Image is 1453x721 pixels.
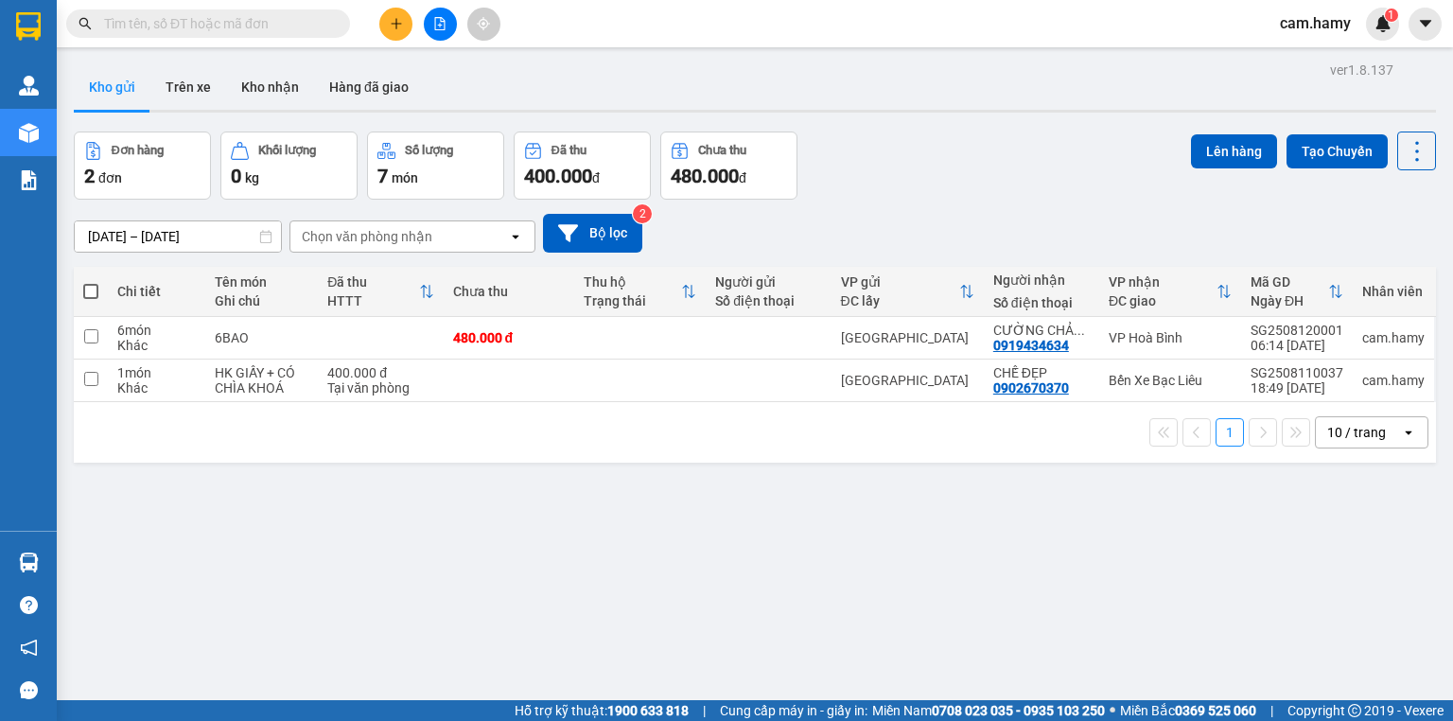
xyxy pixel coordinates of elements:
div: Khác [117,338,196,353]
div: Đã thu [327,274,418,290]
div: Tại văn phòng [327,380,433,396]
div: Số điện thoại [993,295,1090,310]
div: 6BAO [215,330,308,345]
button: Đơn hàng2đơn [74,132,211,200]
img: warehouse-icon [19,123,39,143]
span: | [703,700,706,721]
svg: open [508,229,523,244]
div: Chọn văn phòng nhận [302,227,432,246]
th: Toggle SortBy [1099,267,1241,317]
div: VP Hoà Bình [1109,330,1232,345]
div: Số điện thoại [715,293,821,308]
span: 1 [1388,9,1394,22]
button: Kho nhận [226,64,314,110]
span: copyright [1348,704,1361,717]
div: 0902670370 [993,380,1069,396]
div: 06:14 [DATE] [1251,338,1343,353]
strong: 0708 023 035 - 0935 103 250 [932,703,1105,718]
th: Toggle SortBy [318,267,443,317]
div: ĐC lấy [841,293,959,308]
button: Chưa thu480.000đ [660,132,797,200]
button: plus [379,8,412,41]
span: kg [245,170,259,185]
th: Toggle SortBy [832,267,984,317]
img: icon-new-feature [1374,15,1392,32]
div: Thu hộ [584,274,681,290]
th: Toggle SortBy [574,267,706,317]
span: 2 [84,165,95,187]
th: Toggle SortBy [1241,267,1353,317]
div: Số lượng [405,144,453,157]
strong: 1900 633 818 [607,703,689,718]
span: aim [477,17,490,30]
div: 6 món [117,323,196,338]
span: message [20,681,38,699]
span: cam.hamy [1265,11,1366,35]
div: Đơn hàng [112,144,164,157]
button: 1 [1216,418,1244,447]
div: VP nhận [1109,274,1217,290]
div: cam.hamy [1362,330,1425,345]
div: HK GIẤY + CÓ CHÌA KHOÁ [215,365,308,396]
span: search [79,17,92,30]
button: caret-down [1409,8,1442,41]
img: solution-icon [19,170,39,190]
div: Chưa thu [453,284,566,299]
div: VP gửi [841,274,959,290]
div: Ghi chú [215,293,308,308]
div: Ngày ĐH [1251,293,1328,308]
span: | [1270,700,1273,721]
strong: 0369 525 060 [1175,703,1256,718]
span: plus [390,17,403,30]
button: aim [467,8,500,41]
span: 0 [231,165,241,187]
div: HTTT [327,293,418,308]
div: Nhân viên [1362,284,1425,299]
sup: 1 [1385,9,1398,22]
span: 7 [377,165,388,187]
div: 480.000 đ [453,330,566,345]
div: 1 món [117,365,196,380]
button: Số lượng7món [367,132,504,200]
div: Người nhận [993,273,1090,288]
span: Cung cấp máy in - giấy in: [720,700,867,721]
div: Đã thu [551,144,586,157]
input: Tìm tên, số ĐT hoặc mã đơn [104,13,327,34]
button: Trên xe [150,64,226,110]
span: ... [1074,323,1085,338]
img: warehouse-icon [19,76,39,96]
button: Bộ lọc [543,214,642,253]
span: caret-down [1417,15,1434,32]
div: Chưa thu [698,144,746,157]
button: Kho gửi [74,64,150,110]
div: Người gửi [715,274,821,290]
span: ⚪️ [1110,707,1115,714]
button: file-add [424,8,457,41]
div: Bến Xe Bạc Liêu [1109,373,1232,388]
div: CƯỜNG CHẢ LỤA [993,323,1090,338]
div: 10 / trang [1327,423,1386,442]
div: Tên món [215,274,308,290]
button: Đã thu400.000đ [514,132,651,200]
span: file-add [433,17,446,30]
img: logo-vxr [16,12,41,41]
button: Tạo Chuyến [1287,134,1388,168]
div: Khác [117,380,196,396]
div: Mã GD [1251,274,1328,290]
div: [GEOGRAPHIC_DATA] [841,330,974,345]
div: [GEOGRAPHIC_DATA] [841,373,974,388]
div: Chi tiết [117,284,196,299]
div: ĐC giao [1109,293,1217,308]
span: 480.000 [671,165,739,187]
span: đ [592,170,600,185]
div: 18:49 [DATE] [1251,380,1343,396]
span: question-circle [20,596,38,614]
div: SG2508120001 [1251,323,1343,338]
div: ver 1.8.137 [1330,60,1393,80]
div: 400.000 đ [327,365,433,380]
span: Miền Bắc [1120,700,1256,721]
div: Khối lượng [258,144,316,157]
span: đ [739,170,746,185]
span: món [392,170,418,185]
span: notification [20,639,38,657]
